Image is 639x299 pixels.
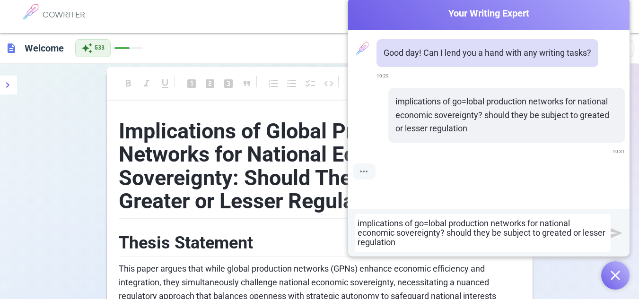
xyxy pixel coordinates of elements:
[223,78,234,89] span: looks_3
[613,145,625,159] span: 10:31
[186,78,197,89] span: looks_one
[141,78,152,89] span: format_italic
[43,10,85,19] h6: COWRITER
[81,43,93,54] span: auto_awesome
[305,78,316,89] span: checklist
[611,271,620,280] img: Open chat
[241,78,253,89] span: format_quote
[123,78,134,89] span: format_bold
[376,69,389,83] span: 10:29
[95,43,105,53] span: 533
[268,78,279,89] span: format_list_numbered
[384,46,591,60] p: Good day! Can I lend you a hand with any writing tasks?
[21,39,68,58] h6: Click to edit title
[395,95,618,136] p: implications of go=lobal production networks for national economic sovereignty? should they be su...
[159,78,171,89] span: format_underlined
[286,78,298,89] span: format_list_bulleted
[348,7,630,20] span: Your Writing Expert
[611,227,622,239] img: Send
[353,39,372,58] img: profile
[119,233,253,253] span: Thesis Statement
[358,219,608,247] div: implications of go=lobal production networks for national economic sovereignty? should they be su...
[323,78,334,89] span: code
[204,78,216,89] span: looks_two
[119,119,499,214] span: Implications of Global Production Networks for National Economic Sovereignty: Should They Be Subj...
[6,43,17,54] span: description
